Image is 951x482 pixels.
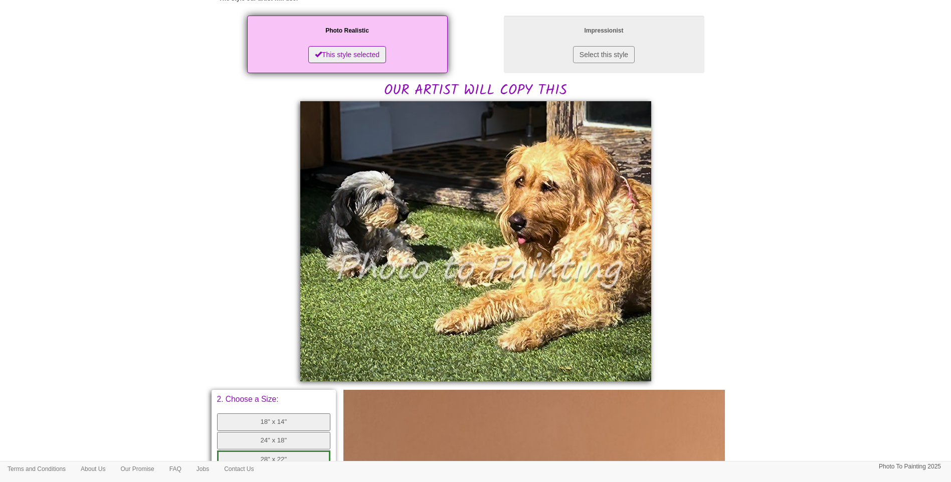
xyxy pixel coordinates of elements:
a: Jobs [189,461,217,476]
a: Contact Us [217,461,261,476]
button: This style selected [308,46,386,63]
a: Our Promise [113,461,161,476]
button: 28" x 22" [217,450,331,469]
button: 18" x 14" [217,413,331,431]
button: Select this style [573,46,635,63]
button: 24" x 18" [217,432,331,449]
p: Impressionist [514,26,694,36]
p: Photo Realistic [257,26,438,36]
a: About Us [73,461,113,476]
p: Photo To Painting 2025 [879,461,941,472]
h2: OUR ARTIST WILL COPY THIS [219,13,732,99]
a: FAQ [162,461,189,476]
img: Robert, please would you: [300,101,651,381]
p: 2. Choose a Size: [217,395,331,403]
